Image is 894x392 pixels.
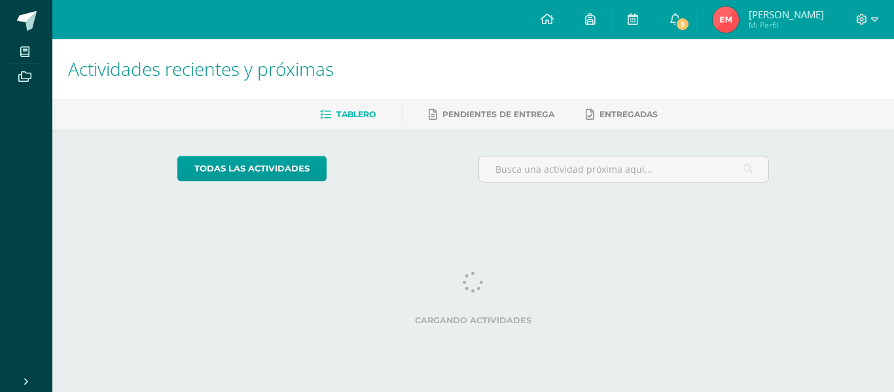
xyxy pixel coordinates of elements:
[177,315,770,325] label: Cargando actividades
[713,7,739,33] img: d2b4136513032de9ab71743cf66538c5.png
[429,104,554,125] a: Pendientes de entrega
[442,109,554,119] span: Pendientes de entrega
[68,56,334,81] span: Actividades recientes y próximas
[479,156,769,182] input: Busca una actividad próxima aquí...
[320,104,376,125] a: Tablero
[599,109,658,119] span: Entregadas
[177,156,327,181] a: todas las Actividades
[675,17,690,31] span: 3
[749,20,824,31] span: Mi Perfil
[336,109,376,119] span: Tablero
[586,104,658,125] a: Entregadas
[749,8,824,21] span: [PERSON_NAME]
